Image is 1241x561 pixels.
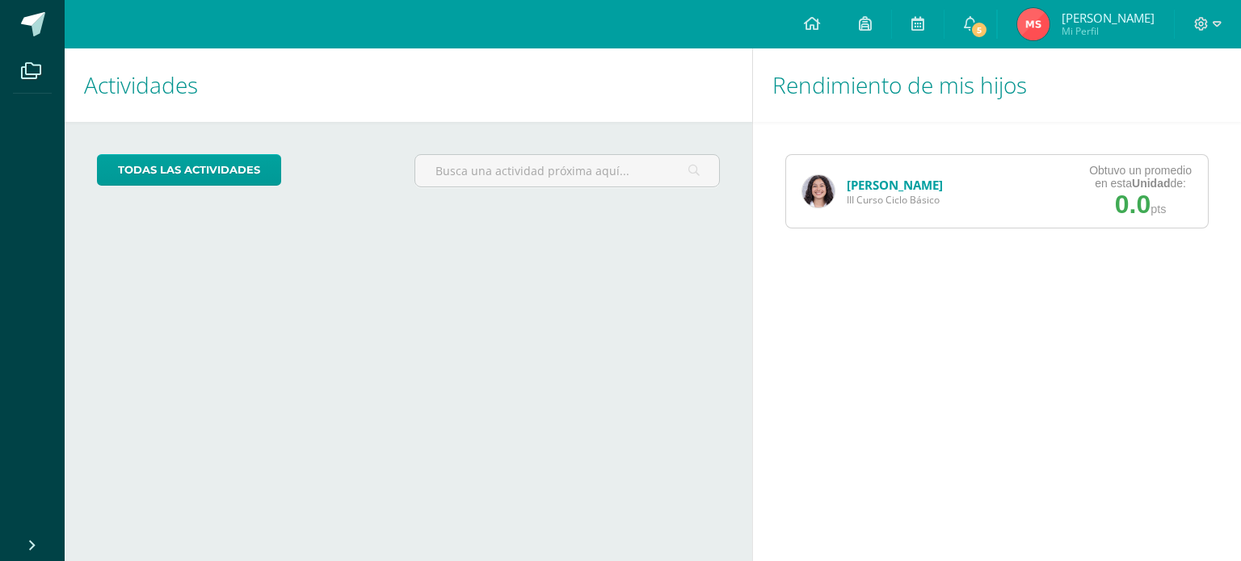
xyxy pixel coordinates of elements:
span: III Curso Ciclo Básico [847,193,943,207]
div: Obtuvo un promedio en esta de: [1089,164,1192,190]
span: 5 [970,21,988,39]
strong: Unidad [1132,177,1170,190]
a: [PERSON_NAME] [847,177,943,193]
h1: Rendimiento de mis hijos [772,48,1222,122]
a: todas las Actividades [97,154,281,186]
img: 7f5e41f238b98f4bb9c368d6981762e5.png [802,175,835,207]
img: fb703a472bdb86d4ae91402b7cff009e.png [1017,8,1050,40]
h1: Actividades [84,48,733,122]
span: pts [1151,203,1166,216]
input: Busca una actividad próxima aquí... [415,155,718,186]
span: Mi Perfil [1062,24,1155,38]
span: 0.0 [1115,190,1151,219]
span: [PERSON_NAME] [1062,10,1155,26]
